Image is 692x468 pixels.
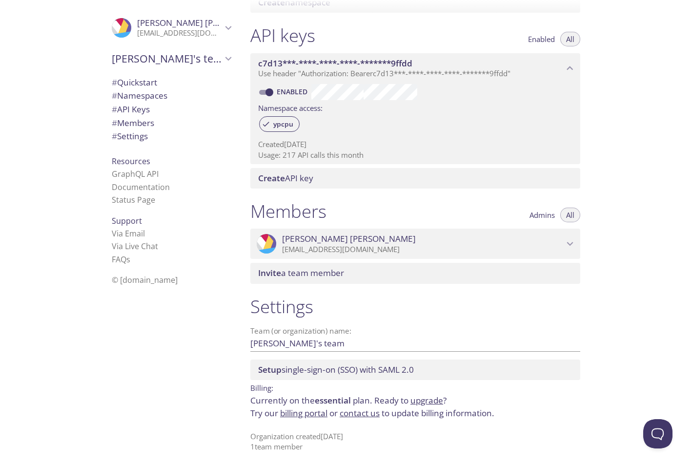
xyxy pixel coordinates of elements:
span: Settings [112,130,148,142]
a: Via Live Chat [112,241,158,252]
div: Hugues Bernard [250,229,580,259]
div: ypcpu [259,116,300,132]
span: s [126,254,130,265]
span: Setup [258,364,282,375]
span: Quickstart [112,77,157,88]
span: [PERSON_NAME] [PERSON_NAME] [282,234,416,244]
div: Setup SSO [250,360,580,380]
div: Create API Key [250,168,580,189]
div: Members [104,116,239,130]
p: [EMAIL_ADDRESS][DOMAIN_NAME] [137,28,222,38]
div: Hugues's team [104,46,239,71]
p: Usage: 217 API calls this month [258,150,572,160]
span: essential [315,395,351,406]
a: billing portal [280,407,327,419]
a: upgrade [410,395,443,406]
h1: API keys [250,24,315,46]
span: Support [112,215,142,226]
div: Hugues Bernard [104,12,239,44]
span: [PERSON_NAME]'s team [112,52,222,65]
button: All [560,32,580,46]
span: API key [258,172,313,184]
span: Namespaces [112,90,167,101]
h1: Settings [250,296,580,318]
a: GraphQL API [112,169,159,179]
span: Invite [258,267,281,278]
p: Billing: [250,380,580,394]
span: a team member [258,267,344,278]
div: API Keys [104,103,239,116]
p: [EMAIL_ADDRESS][DOMAIN_NAME] [282,245,564,255]
p: Organization created [DATE] 1 team member [250,431,580,452]
a: Enabled [275,87,311,96]
label: Team (or organization) name: [250,327,352,335]
a: Via Email [112,228,145,239]
a: FAQ [112,254,130,265]
label: Namespace access: [258,100,323,114]
a: Status Page [112,194,155,205]
span: # [112,90,117,101]
h1: Members [250,200,326,222]
span: Ready to ? [374,395,447,406]
span: [PERSON_NAME] [PERSON_NAME] [137,17,271,28]
button: All [560,208,580,222]
p: Created [DATE] [258,139,572,149]
span: single-sign-on (SSO) with SAML 2.0 [258,364,414,375]
span: Try our or to update billing information. [250,407,494,419]
p: Currently on the plan. [250,394,580,419]
span: Members [112,117,154,128]
div: Invite a team member [250,263,580,283]
span: Resources [112,156,150,167]
span: © [DOMAIN_NAME] [112,275,178,285]
a: contact us [340,407,380,419]
span: ypcpu [267,120,299,128]
span: # [112,77,117,88]
a: Documentation [112,182,170,192]
span: API Keys [112,104,150,115]
span: # [112,130,117,142]
button: Admins [524,208,561,222]
div: Quickstart [104,76,239,89]
iframe: Help Scout Beacon - Open [643,419,672,448]
span: Create [258,172,285,184]
span: # [112,104,117,115]
span: # [112,117,117,128]
button: Enabled [522,32,561,46]
div: Namespaces [104,89,239,103]
div: Team Settings [104,129,239,143]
